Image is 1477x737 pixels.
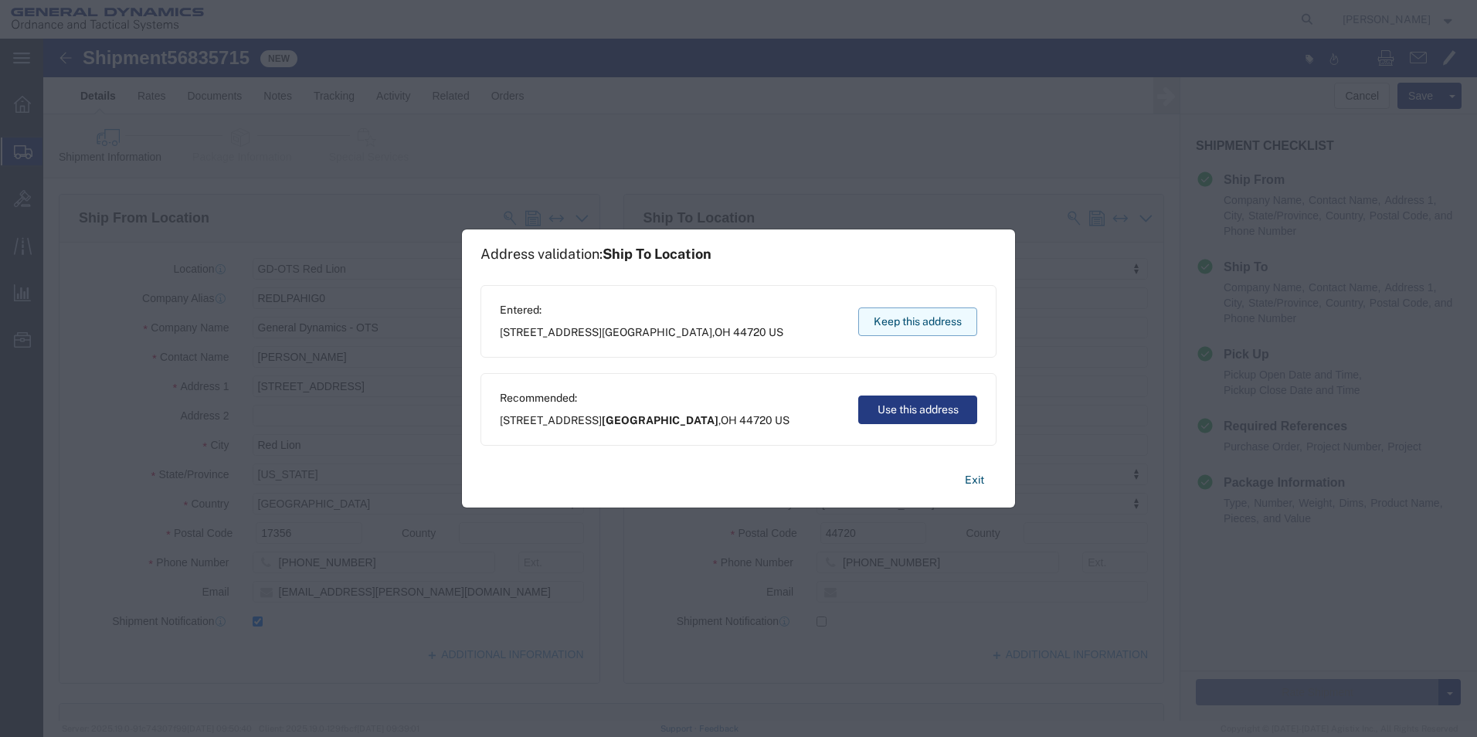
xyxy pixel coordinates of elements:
span: [GEOGRAPHIC_DATA] [602,414,718,426]
h1: Address validation: [480,246,711,263]
span: OH [715,326,731,338]
span: Recommended: [500,390,789,406]
span: [GEOGRAPHIC_DATA] [602,326,712,338]
button: Use this address [858,396,977,424]
span: 44720 [733,326,766,338]
button: Exit [952,467,997,494]
button: Keep this address [858,307,977,336]
span: 44720 [739,414,772,426]
span: OH [721,414,737,426]
span: Entered: [500,302,783,318]
span: [STREET_ADDRESS] , [500,413,789,429]
span: Ship To Location [603,246,711,262]
span: US [775,414,789,426]
span: US [769,326,783,338]
span: [STREET_ADDRESS] , [500,324,783,341]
